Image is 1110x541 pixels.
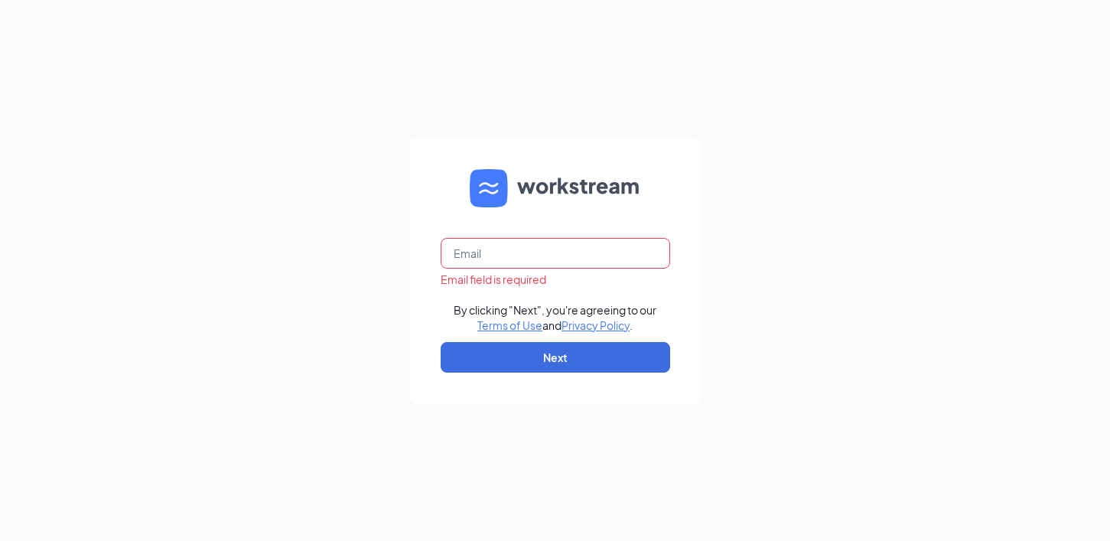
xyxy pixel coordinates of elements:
[477,318,542,332] a: Terms of Use
[454,302,656,333] div: By clicking "Next", you're agreeing to our and .
[441,272,670,287] div: Email field is required
[562,318,630,332] a: Privacy Policy
[470,169,641,207] img: WS logo and Workstream text
[441,342,670,373] button: Next
[441,238,670,269] input: Email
